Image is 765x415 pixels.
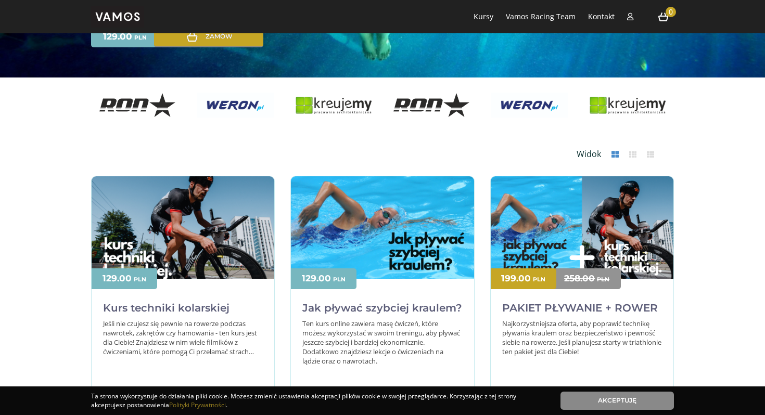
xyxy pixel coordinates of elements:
p: PLN [134,34,147,42]
p: 129.00 [103,32,132,41]
img: Kreujemy.com.pl [590,97,666,114]
p: 199.00 [501,274,531,283]
p: PLN [333,276,346,284]
img: Ron wheels [99,93,175,117]
img: Kreujemy.com.pl [296,97,372,114]
p: 258.00 [564,274,595,283]
h2: Kurs techniki kolarskiej [103,294,229,319]
p: PLN [597,276,609,284]
p: Jeśli nie czujesz się pewnie na rowerze podczas nawrotek, zakrętów czy hamowania - ten kurs jest ... [103,319,263,356]
h2: PAKIET PŁYWANIE + ROWER [502,294,658,319]
a: Vamos Racing Team [506,11,576,21]
p: 129.00 [103,274,132,283]
a: Akceptuję [560,392,674,410]
a: Kontakt [588,11,615,21]
h2: Jak pływać szybciej kraulem? [302,294,462,319]
a: Polityki Prywatności [169,400,226,409]
a: Kursy [474,11,493,21]
p: Ten kurs online zawiera masę ćwiczeń, które możesz wykorzystać w swoim treningu, aby pływać jeszc... [302,319,462,366]
a: PAKIET PŁYWANIE + ROWER [502,306,658,316]
div: Ta strona wykorzystuje do działania pliki cookie. Możesz zmienić ustawienia akceptacji plików coo... [91,392,545,410]
p: PLN [134,276,146,284]
span: 0 [666,7,676,17]
p: 129.00 [302,274,331,283]
img: Weron [197,93,273,118]
a: Zamów [154,27,263,47]
a: Kurs techniki kolarskiej [103,306,229,316]
a: Jak pływać szybciej kraulem? [302,306,462,316]
span: Zamów [185,32,233,40]
p: PLN [533,276,545,284]
img: vamos_solo.png [91,6,144,28]
p: Widok [572,148,605,160]
img: Ron wheels [393,93,469,117]
img: Weron [491,93,567,118]
p: Najkorzystniejsza oferta, aby poprawić technikę pływania kraulem oraz bezpieczeństwo i pewność si... [502,319,662,356]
